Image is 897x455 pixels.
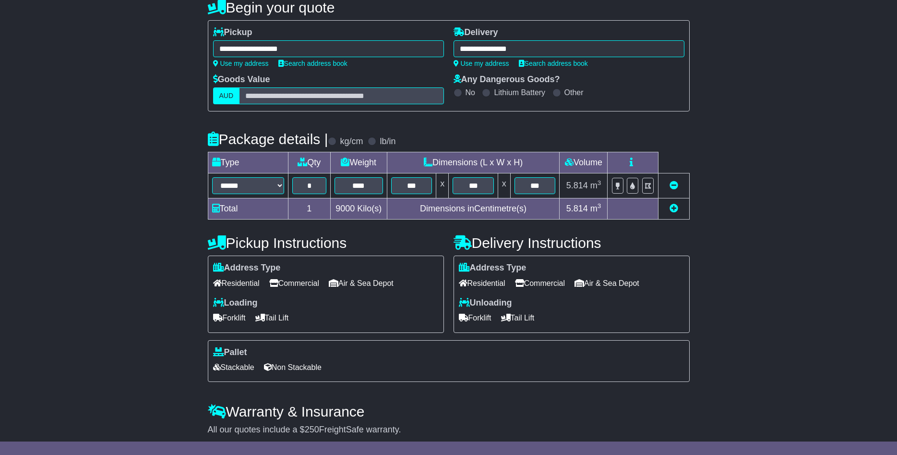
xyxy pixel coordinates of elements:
[454,60,509,67] a: Use my address
[213,87,240,104] label: AUD
[494,88,545,97] label: Lithium Battery
[330,198,387,220] td: Kilo(s)
[288,198,330,220] td: 1
[213,276,260,291] span: Residential
[454,27,498,38] label: Delivery
[519,60,588,67] a: Search address book
[278,60,347,67] a: Search address book
[255,310,289,325] span: Tail Lift
[501,310,535,325] span: Tail Lift
[459,263,526,273] label: Address Type
[305,425,319,434] span: 250
[269,276,319,291] span: Commercial
[208,131,328,147] h4: Package details |
[436,173,449,198] td: x
[213,310,246,325] span: Forklift
[329,276,394,291] span: Air & Sea Depot
[335,204,355,213] span: 9000
[387,198,560,220] td: Dimensions in Centimetre(s)
[459,276,505,291] span: Residential
[208,425,690,435] div: All our quotes include a $ FreightSafe warranty.
[590,181,601,190] span: m
[574,276,639,291] span: Air & Sea Depot
[598,179,601,186] sup: 3
[560,152,608,173] td: Volume
[213,27,252,38] label: Pickup
[670,204,678,213] a: Add new item
[459,310,491,325] span: Forklift
[459,298,512,308] label: Unloading
[213,347,247,358] label: Pallet
[670,181,678,190] a: Remove this item
[208,152,288,173] td: Type
[264,360,322,375] span: Non Stackable
[213,74,270,85] label: Goods Value
[566,204,588,213] span: 5.814
[387,152,560,173] td: Dimensions (L x W x H)
[213,360,254,375] span: Stackable
[330,152,387,173] td: Weight
[466,88,475,97] label: No
[498,173,510,198] td: x
[213,298,258,308] label: Loading
[598,202,601,209] sup: 3
[213,60,269,67] a: Use my address
[208,404,690,419] h4: Warranty & Insurance
[213,263,281,273] label: Address Type
[590,204,601,213] span: m
[454,235,690,251] h4: Delivery Instructions
[566,181,588,190] span: 5.814
[340,136,363,147] label: kg/cm
[454,74,560,85] label: Any Dangerous Goods?
[208,198,288,220] td: Total
[288,152,330,173] td: Qty
[380,136,395,147] label: lb/in
[208,235,444,251] h4: Pickup Instructions
[515,276,565,291] span: Commercial
[564,88,584,97] label: Other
